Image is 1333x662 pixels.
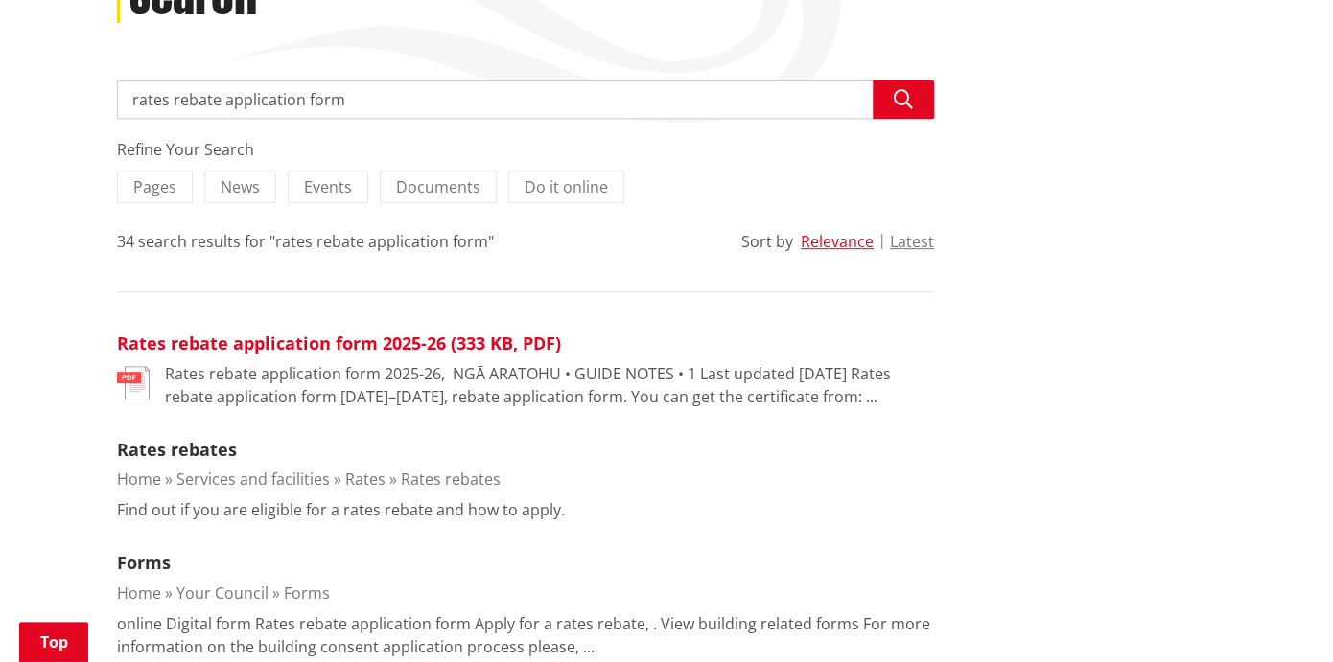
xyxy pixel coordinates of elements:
span: Documents [396,176,480,197]
a: Forms [117,551,171,574]
a: Services and facilities [176,468,330,490]
span: Events [304,176,352,197]
a: Home [117,582,161,604]
span: Do it online [525,176,608,197]
button: Relevance [801,233,874,250]
p: Find out if you are eligible for a rates rebate and how to apply. [117,498,565,521]
p: Rates rebate application form 2025-26, ﻿ NGĀ ARATOHU • GUIDE NOTES • 1 Last updated [DATE] Rates ... [165,362,934,408]
span: Pages [133,176,176,197]
a: Top [19,622,88,662]
a: Your Council [176,582,269,604]
div: Sort by [741,230,793,253]
a: Rates [345,468,386,490]
div: Refine Your Search [117,138,934,161]
button: Latest [890,233,934,250]
a: Rates rebates [117,438,237,461]
a: Rates rebate application form 2025-26 (333 KB, PDF) [117,331,561,354]
a: Home [117,468,161,490]
div: 34 search results for "rates rebate application form" [117,230,494,253]
span: News [221,176,260,197]
img: document-pdf.svg [117,366,150,399]
a: Forms [284,582,330,604]
input: Search input [117,80,934,119]
a: Rates rebates [401,468,501,490]
iframe: Messenger Launcher [1245,582,1314,651]
p: online Digital form Rates rebate application form Apply for a rates rebate, . View building relat... [117,612,934,658]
